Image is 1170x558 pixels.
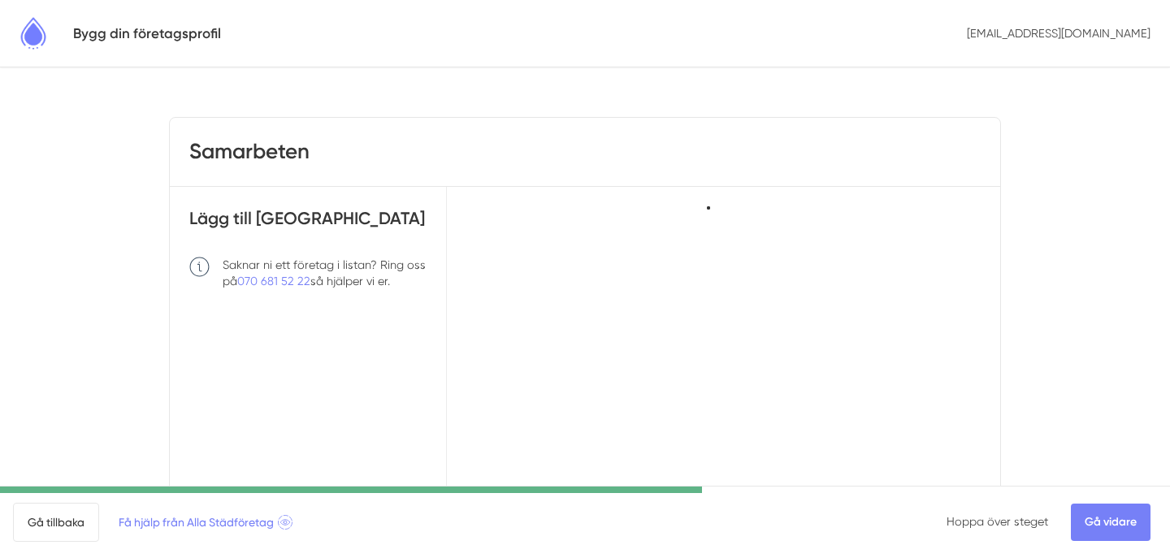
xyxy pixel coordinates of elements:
img: Alla Städföretag [13,13,54,54]
a: Hoppa över steget [947,515,1048,528]
p: Saknar ni ett företag i listan? Ring oss på så hjälper vi er. [223,257,427,289]
a: Gå vidare [1071,504,1150,541]
a: 070 681 52 22 [237,275,310,288]
span: Få hjälp från Alla Städföretag [119,513,292,531]
a: Gå tillbaka [13,503,99,542]
h5: Bygg din företagsprofil [73,23,221,45]
h3: Samarbeten [189,137,310,167]
p: [EMAIL_ADDRESS][DOMAIN_NAME] [960,19,1157,48]
h4: Lägg till [GEOGRAPHIC_DATA] [189,206,427,243]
